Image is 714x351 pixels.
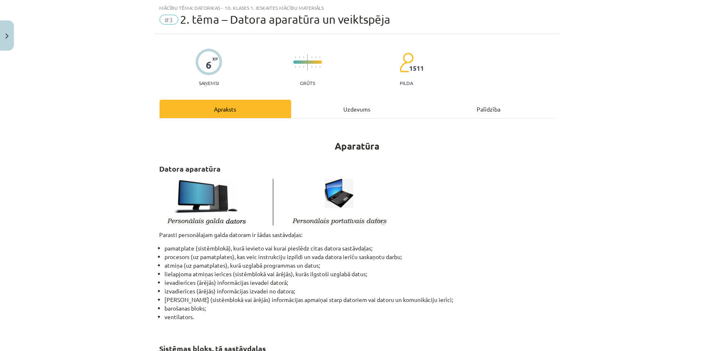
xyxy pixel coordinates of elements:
[160,15,178,25] span: #3
[165,304,555,313] li: barošanas bloks;
[400,80,413,86] p: pilda
[410,65,424,72] span: 1511
[315,66,316,68] img: icon-short-line-57e1e144782c952c97e751825c79c345078a6d821885a25fce030b3d8c18986b.svg
[5,34,9,39] img: icon-close-lesson-0947bae3869378f0d4975bcd49f059093ad1ed9edebbc8119c70593378902aed.svg
[206,59,212,71] div: 6
[307,54,308,70] img: icon-long-line-d9ea69661e0d244f92f715978eff75569469978d946b2353a9bb055b3ed8787d.svg
[300,80,315,86] p: Grūts
[165,287,555,295] li: izvadierīces (ārējās) informācijas izvadei no datora;
[311,56,312,58] img: icon-short-line-57e1e144782c952c97e751825c79c345078a6d821885a25fce030b3d8c18986b.svg
[196,80,222,86] p: Saņemsi
[303,66,304,68] img: icon-short-line-57e1e144782c952c97e751825c79c345078a6d821885a25fce030b3d8c18986b.svg
[165,270,555,278] li: lielapjoma atmiņas ierīces (sistēmblokā vai ārējās), kurās ilgstoši uzglabā datus;
[165,295,555,304] li: [PERSON_NAME] (sistēmblokā vai ārējās) informācijas apmaiņai starp datoriem vai datoru un komunik...
[295,56,296,58] img: icon-short-line-57e1e144782c952c97e751825c79c345078a6d821885a25fce030b3d8c18986b.svg
[299,56,300,58] img: icon-short-line-57e1e144782c952c97e751825c79c345078a6d821885a25fce030b3d8c18986b.svg
[299,66,300,68] img: icon-short-line-57e1e144782c952c97e751825c79c345078a6d821885a25fce030b3d8c18986b.svg
[160,5,555,11] div: Mācību tēma: Datorikas - 10. klases 1. ieskaites mācību materiāls
[180,13,391,26] span: 2. tēma – Datora aparatūra un veiktspēja
[335,140,379,152] strong: Aparatūra
[303,56,304,58] img: icon-short-line-57e1e144782c952c97e751825c79c345078a6d821885a25fce030b3d8c18986b.svg
[212,56,218,61] span: XP
[165,253,555,261] li: procesors (uz pamatplates), kas veic instrukciju izpildi un vada datora ierīču saskaņotu darbu;
[311,66,312,68] img: icon-short-line-57e1e144782c952c97e751825c79c345078a6d821885a25fce030b3d8c18986b.svg
[295,66,296,68] img: icon-short-line-57e1e144782c952c97e751825c79c345078a6d821885a25fce030b3d8c18986b.svg
[160,230,555,239] p: Parasti personālajam galda datoram ir šādas sastāvdaļas:
[160,100,291,118] div: Apraksts
[165,244,555,253] li: pamatplate (sistēmblokā), kurā ievieto vai kurai pieslēdz citas datora sastāvdaļas;
[165,313,555,330] li: ventilators.
[315,56,316,58] img: icon-short-line-57e1e144782c952c97e751825c79c345078a6d821885a25fce030b3d8c18986b.svg
[160,164,221,173] strong: Datora aparatūra
[423,100,555,118] div: Palīdzība
[165,261,555,270] li: atmiņa (uz pamatplates), kurā uzglabā programmas un datus;
[165,278,555,287] li: ievadierīces (ārējās) informācijas ievadei datorā;
[291,100,423,118] div: Uzdevums
[399,52,414,73] img: students-c634bb4e5e11cddfef0936a35e636f08e4e9abd3cc4e673bd6f9a4125e45ecb1.svg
